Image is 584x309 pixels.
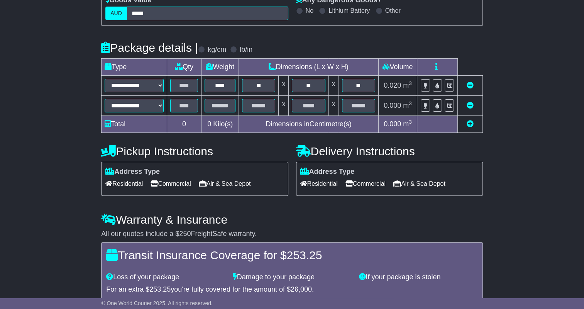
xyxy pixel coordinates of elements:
[105,7,127,20] label: AUD
[467,102,474,109] a: Remove this item
[239,115,379,132] td: Dimensions in Centimetre(s)
[149,285,171,293] span: 253.25
[201,58,239,75] td: Weight
[403,120,412,128] span: m
[201,115,239,132] td: Kilo(s)
[101,41,198,54] h4: Package details |
[409,119,412,125] sup: 3
[403,81,412,89] span: m
[328,75,339,95] td: x
[101,230,483,238] div: All our quotes include a $ FreightSafe warranty.
[167,115,201,132] td: 0
[106,249,478,261] h4: Transit Insurance Coverage for $
[208,46,226,54] label: kg/cm
[467,81,474,89] a: Remove this item
[409,100,412,106] sup: 3
[240,46,252,54] label: lb/in
[384,120,401,128] span: 0.000
[287,249,322,261] span: 253.25
[105,178,143,190] span: Residential
[151,178,191,190] span: Commercial
[101,145,288,158] h4: Pickup Instructions
[384,81,401,89] span: 0.020
[378,58,417,75] td: Volume
[229,273,355,282] div: Damage to your package
[101,300,213,306] span: © One World Courier 2025. All rights reserved.
[105,168,160,176] label: Address Type
[355,273,482,282] div: If your package is stolen
[467,120,474,128] a: Add new item
[279,95,289,115] td: x
[106,285,478,294] div: For an extra $ you're fully covered for the amount of $ .
[384,102,401,109] span: 0.000
[179,230,191,238] span: 250
[207,120,211,128] span: 0
[409,80,412,86] sup: 3
[291,285,312,293] span: 26,000
[239,58,379,75] td: Dimensions (L x W x H)
[300,168,355,176] label: Address Type
[167,58,201,75] td: Qty
[102,115,167,132] td: Total
[393,178,445,190] span: Air & Sea Depot
[300,178,338,190] span: Residential
[102,273,229,282] div: Loss of your package
[345,178,386,190] span: Commercial
[101,213,483,226] h4: Warranty & Insurance
[403,102,412,109] span: m
[306,7,313,14] label: No
[385,7,401,14] label: Other
[102,58,167,75] td: Type
[328,95,339,115] td: x
[328,7,370,14] label: Lithium Battery
[279,75,289,95] td: x
[296,145,483,158] h4: Delivery Instructions
[199,178,251,190] span: Air & Sea Depot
